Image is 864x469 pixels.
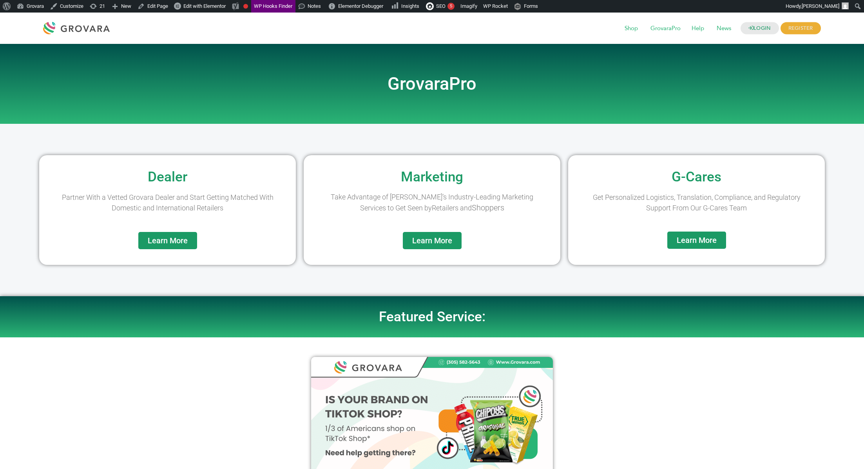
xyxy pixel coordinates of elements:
[645,21,686,36] span: GrovaraPro
[802,3,839,9] span: [PERSON_NAME]
[403,232,462,249] a: Learn More
[209,310,656,324] h2: Featured Service:
[308,170,556,184] h2: Marketing
[55,192,280,213] p: Partner With a Vetted Grovara Dealer and Start Getting Matched With Domestic and International Re...
[619,24,643,33] a: Shop
[401,3,419,9] span: Insights
[645,24,686,33] a: GrovaraPro
[686,21,710,36] span: Help
[432,204,472,212] span: Retailers and
[436,3,446,9] span: SEO
[43,170,292,184] h2: Dealer
[741,22,779,34] a: LOGIN
[183,3,226,9] span: Edit with Elementor
[243,4,248,9] div: Focus keyphrase not set
[584,192,809,213] p: Get Personalized Logistics, Translation, Compliance, and Regulatory Support From Our G-Cares Team
[148,237,188,244] span: Learn More
[447,3,455,10] div: 5
[472,203,504,212] span: Shoppers
[572,170,821,184] h2: G-Cares
[209,75,656,92] h2: GrovaraPro
[412,237,452,244] span: Learn More
[619,21,643,36] span: Shop
[781,22,821,34] span: REGISTER
[686,24,710,33] a: Help
[677,236,717,244] span: Learn More
[319,192,545,214] p: Take Advantage of [PERSON_NAME]’s Industry-Leading Marketing Services to Get Seen by
[138,232,197,249] a: Learn More
[667,232,726,249] a: Learn More
[711,21,737,36] span: News
[711,24,737,33] a: News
